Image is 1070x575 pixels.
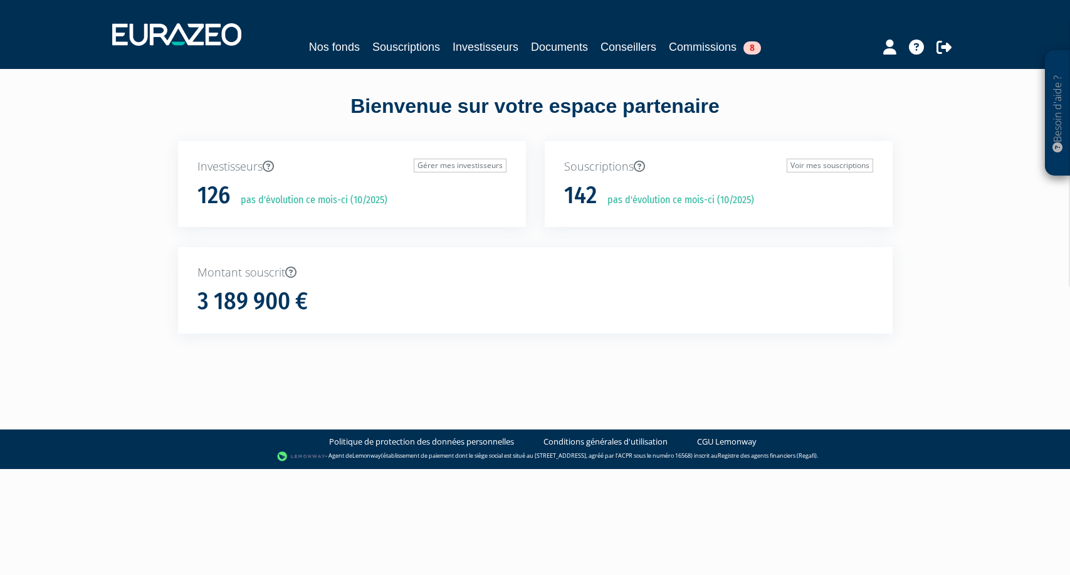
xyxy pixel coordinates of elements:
[13,450,1057,463] div: - Agent de (établissement de paiement dont le siège social est situé au [STREET_ADDRESS], agréé p...
[309,38,360,56] a: Nos fonds
[543,436,668,448] a: Conditions générales d'utilisation
[414,159,506,172] a: Gérer mes investisseurs
[329,436,514,448] a: Politique de protection des données personnelles
[197,182,230,209] h1: 126
[531,38,588,56] a: Documents
[197,265,873,281] p: Montant souscrit
[718,451,817,460] a: Registre des agents financiers (Regafi)
[197,159,506,175] p: Investisseurs
[169,92,902,141] div: Bienvenue sur votre espace partenaire
[1051,57,1065,170] p: Besoin d'aide ?
[372,38,440,56] a: Souscriptions
[564,182,597,209] h1: 142
[112,23,241,46] img: 1732889491-logotype_eurazeo_blanc_rvb.png
[277,450,325,463] img: logo-lemonway.png
[787,159,873,172] a: Voir mes souscriptions
[697,436,757,448] a: CGU Lemonway
[352,451,381,460] a: Lemonway
[743,41,761,55] span: 8
[564,159,873,175] p: Souscriptions
[669,38,761,56] a: Commissions8
[599,193,754,208] p: pas d'évolution ce mois-ci (10/2025)
[197,288,308,315] h1: 3 189 900 €
[601,38,656,56] a: Conseillers
[232,193,387,208] p: pas d'évolution ce mois-ci (10/2025)
[453,38,518,56] a: Investisseurs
